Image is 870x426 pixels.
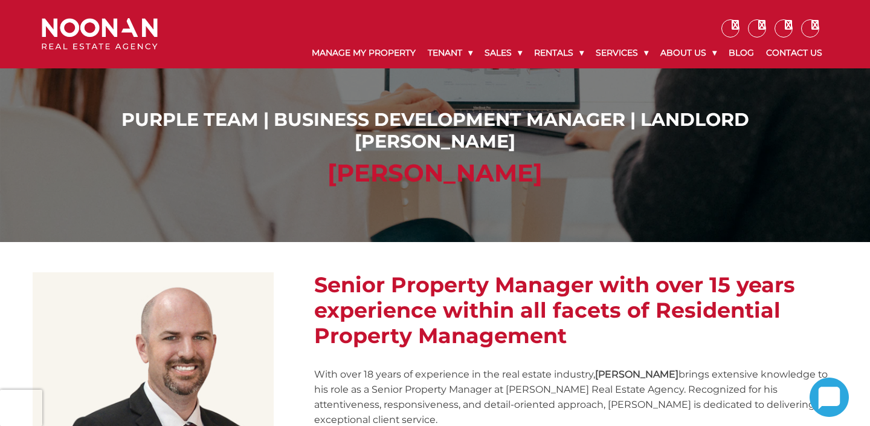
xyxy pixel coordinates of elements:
[590,38,654,68] a: Services
[654,38,723,68] a: About Us
[42,18,158,50] img: Noonan Real Estate Agency
[595,369,678,380] strong: [PERSON_NAME]
[45,109,826,152] h1: Purple Team | Business Development Manager | Landlord [PERSON_NAME]
[528,38,590,68] a: Rentals
[760,38,828,68] a: Contact Us
[314,272,837,349] h2: Senior Property Manager with over 15 years experience within all facets of Residential Property M...
[478,38,528,68] a: Sales
[422,38,478,68] a: Tenant
[45,159,826,188] h2: [PERSON_NAME]
[723,38,760,68] a: Blog
[306,38,422,68] a: Manage My Property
